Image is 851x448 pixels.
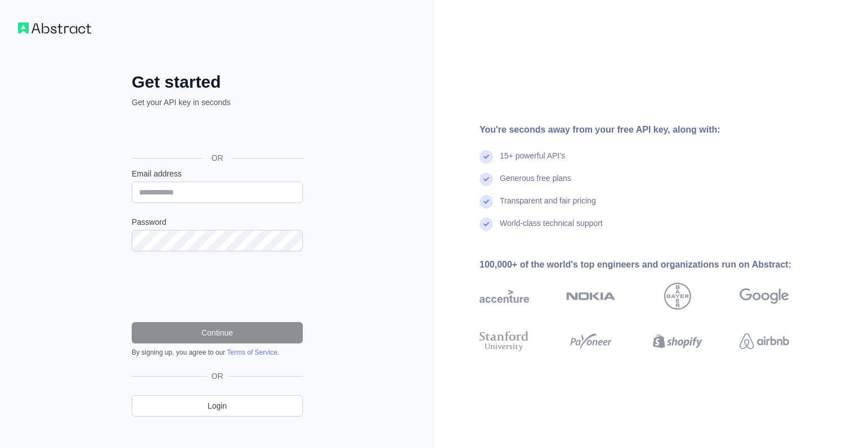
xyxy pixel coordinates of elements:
div: Generous free plans [500,173,571,195]
img: bayer [664,283,691,310]
h2: Get started [132,72,303,92]
div: By signing up, you agree to our . [132,348,303,357]
a: Terms of Service [227,349,277,356]
div: Transparent and fair pricing [500,195,596,218]
p: Get your API key in seconds [132,97,303,108]
img: check mark [480,195,493,209]
label: Password [132,216,303,228]
img: payoneer [566,329,616,354]
iframe: Sign in with Google Button [126,120,306,145]
button: Continue [132,322,303,343]
a: Login [132,395,303,417]
img: nokia [566,283,616,310]
div: You're seconds away from your free API key, along with: [480,123,825,137]
img: Workflow [18,22,91,34]
div: 100,000+ of the world's top engineers and organizations run on Abstract: [480,258,825,271]
div: 15+ powerful API's [500,150,565,173]
span: OR [207,370,228,382]
img: check mark [480,218,493,231]
span: OR [203,152,232,164]
iframe: reCAPTCHA [132,265,303,309]
label: Email address [132,168,303,179]
img: shopify [653,329,702,354]
img: stanford university [480,329,529,354]
img: check mark [480,173,493,186]
img: google [740,283,789,310]
img: airbnb [740,329,789,354]
img: accenture [480,283,529,310]
img: check mark [480,150,493,164]
div: World-class technical support [500,218,603,240]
